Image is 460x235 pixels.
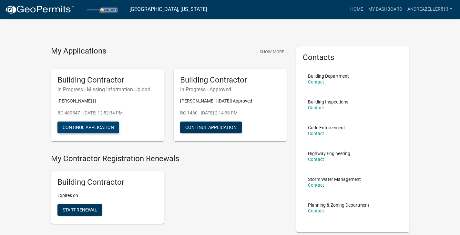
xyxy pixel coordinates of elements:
[405,3,455,15] a: AndreaZeller513
[51,154,287,229] wm-registration-list-section: My Contractor Registration Renewals
[308,151,350,156] p: Highway Engineering
[180,75,280,85] h5: Building Contractor
[180,86,280,93] h6: In Progress - Approved
[180,122,242,133] button: Continue Application
[57,178,158,187] h5: Building Contractor
[57,86,158,93] h6: In Progress - Missing Information Upload
[308,182,324,188] a: Contact
[57,204,102,216] button: Start Renewal
[308,74,349,78] p: Building Department
[308,203,369,207] p: Planning & Zoning Department
[57,75,158,85] h5: Building Contractor
[79,5,124,14] img: Porter County, Indiana
[348,3,366,15] a: Home
[51,46,106,56] h4: My Applications
[303,53,403,62] h5: Contacts
[180,110,280,116] p: BC-1460 - [DATE] 2:14:38 PM
[257,46,287,57] button: Show More
[308,105,324,110] a: Contact
[366,3,405,15] a: My Dashboard
[57,192,158,199] p: Expires on
[180,98,280,104] p: [PERSON_NAME] | [DATE]| Approved
[57,122,119,133] button: Continue Application
[308,125,345,130] p: Code Enforcement
[129,4,207,15] a: [GEOGRAPHIC_DATA], [US_STATE]
[63,207,97,212] span: Start Renewal
[308,177,361,181] p: Storm Water Management
[308,157,324,162] a: Contact
[308,100,348,104] p: Building Inspections
[308,131,324,136] a: Contact
[51,154,287,163] h4: My Contractor Registration Renewals
[308,208,324,213] a: Contact
[57,98,158,104] p: [PERSON_NAME] | |
[57,110,158,116] p: BC-480547 - [DATE] 12:52:34 PM
[308,79,324,84] a: Contact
